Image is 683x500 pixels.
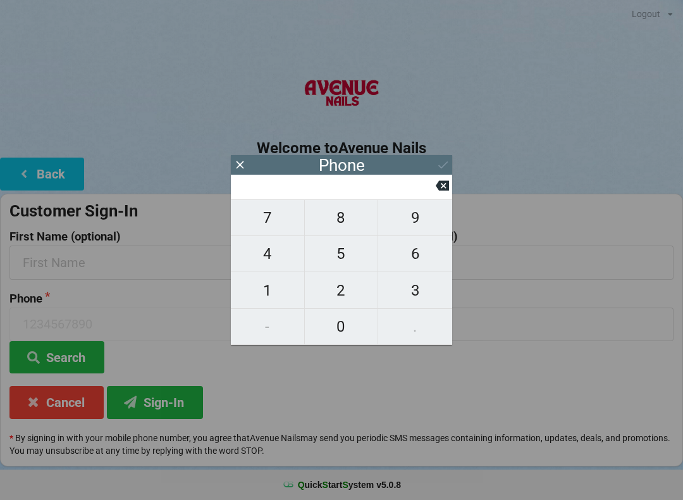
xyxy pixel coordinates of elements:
button: 3 [378,272,452,308]
span: 2 [305,277,378,304]
div: Phone [319,159,365,172]
button: 9 [378,199,452,236]
button: 1 [231,272,305,308]
span: 6 [378,241,452,267]
button: 7 [231,199,305,236]
span: 1 [231,277,304,304]
button: 0 [305,309,379,345]
span: 7 [231,204,304,231]
span: 0 [305,313,378,340]
span: 4 [231,241,304,267]
span: 5 [305,241,378,267]
button: 4 [231,236,305,272]
button: 6 [378,236,452,272]
button: 8 [305,199,379,236]
span: 3 [378,277,452,304]
span: 8 [305,204,378,231]
button: 2 [305,272,379,308]
span: 9 [378,204,452,231]
button: 5 [305,236,379,272]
